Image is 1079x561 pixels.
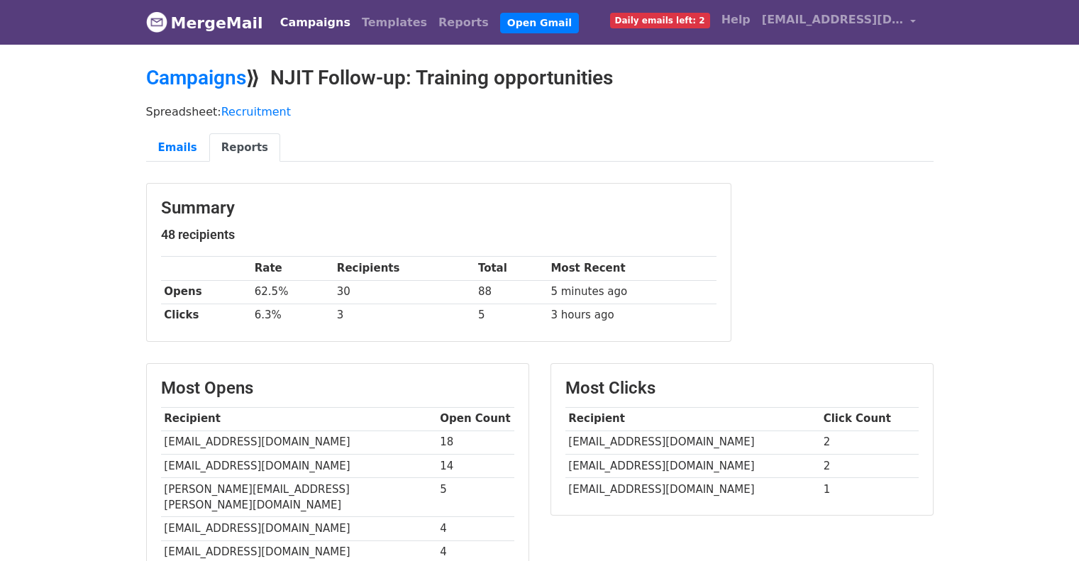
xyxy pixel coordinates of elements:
[251,280,333,304] td: 62.5%
[161,454,437,477] td: [EMAIL_ADDRESS][DOMAIN_NAME]
[820,407,919,431] th: Click Count
[437,407,514,431] th: Open Count
[333,280,475,304] td: 30
[756,6,922,39] a: [EMAIL_ADDRESS][DOMAIN_NAME]
[565,407,820,431] th: Recipient
[475,257,548,280] th: Total
[161,280,251,304] th: Opens
[333,257,475,280] th: Recipients
[333,304,475,327] td: 3
[820,454,919,477] td: 2
[146,133,209,162] a: Emails
[762,11,904,28] span: [EMAIL_ADDRESS][DOMAIN_NAME]
[500,13,579,33] a: Open Gmail
[161,227,716,243] h5: 48 recipients
[146,66,934,90] h2: ⟫ NJIT Follow-up: Training opportunities
[565,454,820,477] td: [EMAIL_ADDRESS][DOMAIN_NAME]
[820,431,919,454] td: 2
[565,431,820,454] td: [EMAIL_ADDRESS][DOMAIN_NAME]
[161,477,437,517] td: [PERSON_NAME][EMAIL_ADDRESS][PERSON_NAME][DOMAIN_NAME]
[604,6,716,34] a: Daily emails left: 2
[146,8,263,38] a: MergeMail
[209,133,280,162] a: Reports
[221,105,291,118] a: Recruitment
[475,280,548,304] td: 88
[161,407,437,431] th: Recipient
[251,257,333,280] th: Rate
[433,9,494,37] a: Reports
[475,304,548,327] td: 5
[565,477,820,501] td: [EMAIL_ADDRESS][DOMAIN_NAME]
[565,378,919,399] h3: Most Clicks
[610,13,710,28] span: Daily emails left: 2
[548,257,716,280] th: Most Recent
[161,431,437,454] td: [EMAIL_ADDRESS][DOMAIN_NAME]
[437,477,514,517] td: 5
[1008,493,1079,561] iframe: Chat Widget
[161,378,514,399] h3: Most Opens
[820,477,919,501] td: 1
[437,431,514,454] td: 18
[161,517,437,540] td: [EMAIL_ADDRESS][DOMAIN_NAME]
[161,304,251,327] th: Clicks
[251,304,333,327] td: 6.3%
[146,11,167,33] img: MergeMail logo
[437,517,514,540] td: 4
[356,9,433,37] a: Templates
[161,198,716,218] h3: Summary
[548,280,716,304] td: 5 minutes ago
[146,104,934,119] p: Spreadsheet:
[716,6,756,34] a: Help
[437,454,514,477] td: 14
[275,9,356,37] a: Campaigns
[548,304,716,327] td: 3 hours ago
[146,66,246,89] a: Campaigns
